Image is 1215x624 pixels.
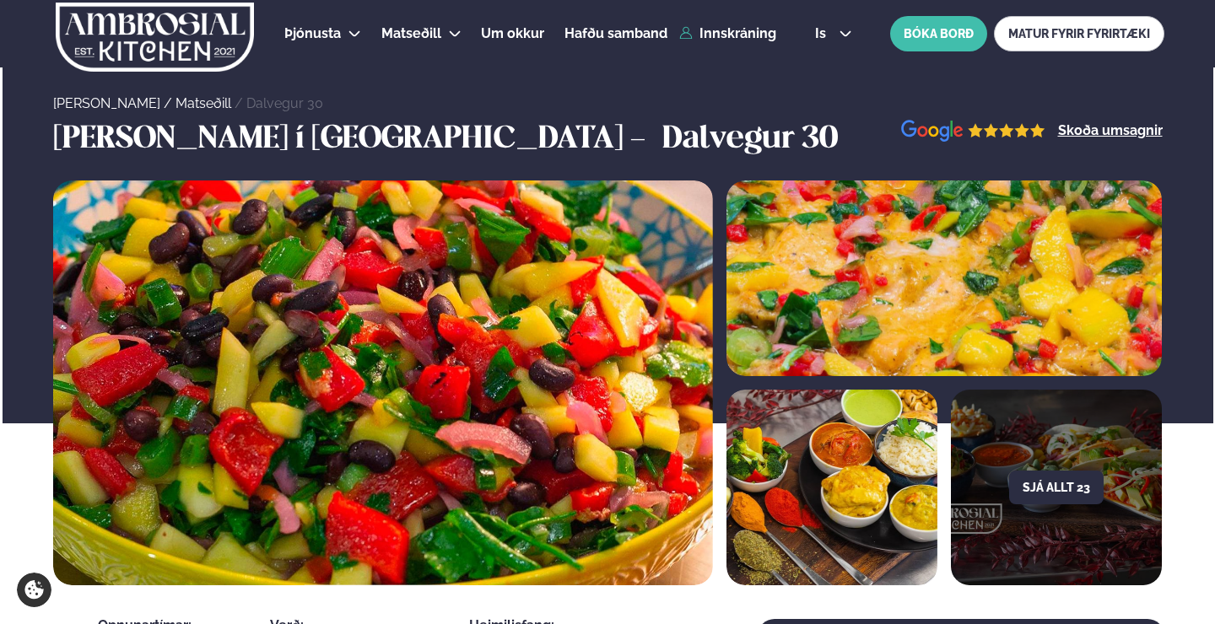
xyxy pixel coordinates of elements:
img: image alt [726,390,937,585]
span: is [815,27,831,40]
button: BÓKA BORÐ [890,16,987,51]
span: Hafðu samband [564,25,667,41]
img: image alt [726,180,1162,376]
img: image alt [901,120,1045,143]
a: MATUR FYRIR FYRIRTÆKI [994,16,1164,51]
h3: Dalvegur 30 [662,120,838,160]
a: Um okkur [481,24,544,44]
a: [PERSON_NAME] [53,95,160,111]
span: Þjónusta [284,25,341,41]
img: image alt [53,180,714,585]
a: Cookie settings [17,573,51,607]
a: Matseðill [381,24,441,44]
a: Innskráning [679,26,776,41]
a: Dalvegur 30 [246,95,323,111]
span: Um okkur [481,25,544,41]
span: Matseðill [381,25,441,41]
span: / [164,95,175,111]
span: / [235,95,246,111]
a: Skoða umsagnir [1058,124,1163,137]
a: Hafðu samband [564,24,667,44]
a: Matseðill [175,95,231,111]
h3: [PERSON_NAME] í [GEOGRAPHIC_DATA] - [53,120,654,160]
button: is [802,27,865,40]
a: Þjónusta [284,24,341,44]
button: Sjá allt 23 [1009,471,1104,504]
img: logo [54,3,256,72]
